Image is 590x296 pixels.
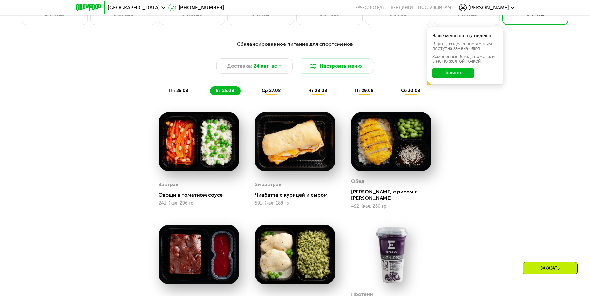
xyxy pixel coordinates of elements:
[432,55,497,64] div: Заменённые блюда пометили в меню жёлтой точкой.
[107,40,483,48] div: Сбалансированное питание для спортсменов
[351,204,431,209] div: 492 Ккал, 280 гр
[432,42,497,51] div: В даты, выделенные желтым, доступна замена блюд.
[262,88,281,93] span: ср 27.08
[255,192,340,198] div: Чиабатта с курицей и сыром
[227,62,252,70] span: Доставка:
[355,88,374,93] span: пт 29.08
[351,177,364,186] div: Обед
[169,88,188,93] span: пн 25.08
[216,88,234,93] span: вт 26.08
[418,5,451,10] div: поставщикам
[168,4,224,11] a: [PHONE_NUMBER]
[254,62,277,70] span: 24 авг, вс
[355,5,386,10] a: Качество еды
[108,5,160,10] span: [GEOGRAPHIC_DATA]
[391,5,413,10] a: Вендинги
[432,34,497,38] div: Ваше меню на эту неделю
[298,58,374,74] button: Настроить меню
[432,68,474,78] button: Понятно
[255,201,335,206] div: 591 Ккал, 188 гр
[255,180,281,189] div: 2й завтрак
[351,189,437,201] div: [PERSON_NAME] с рисом и [PERSON_NAME]
[159,192,244,198] div: Овощи в томатном соусе
[468,5,509,10] span: [PERSON_NAME]
[159,201,239,206] div: 241 Ккал, 296 гр
[309,88,327,93] span: чт 28.08
[159,180,179,189] div: Завтрак
[523,262,578,274] div: Заказать
[401,88,420,93] span: сб 30.08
